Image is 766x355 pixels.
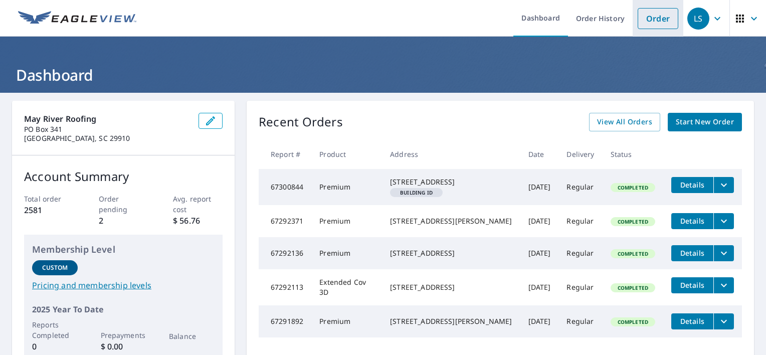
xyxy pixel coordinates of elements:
img: EV Logo [18,11,136,26]
button: detailsBtn-67291892 [671,313,713,329]
p: Recent Orders [259,113,343,131]
th: Date [520,139,559,169]
button: detailsBtn-67292136 [671,245,713,261]
th: Product [311,139,382,169]
span: Start New Order [676,116,734,128]
p: Account Summary [24,167,223,186]
a: Start New Order [668,113,742,131]
div: LS [687,8,709,30]
td: [DATE] [520,205,559,237]
td: Regular [558,205,602,237]
button: detailsBtn-67292113 [671,277,713,293]
p: 2 [99,215,148,227]
button: detailsBtn-67292371 [671,213,713,229]
div: [STREET_ADDRESS][PERSON_NAME] [390,316,512,326]
p: Reports Completed [32,319,78,340]
span: Completed [612,218,654,225]
p: Avg. report cost [173,194,223,215]
td: [DATE] [520,269,559,305]
td: [DATE] [520,305,559,337]
td: [DATE] [520,237,559,269]
button: filesDropdownBtn-67292136 [713,245,734,261]
p: Balance [169,331,215,341]
td: Premium [311,237,382,269]
span: Completed [612,184,654,191]
div: [STREET_ADDRESS][PERSON_NAME] [390,216,512,226]
p: Order pending [99,194,148,215]
span: Details [677,180,707,190]
p: May River Roofing [24,113,190,125]
p: PO Box 341 [24,125,190,134]
button: filesDropdownBtn-67292113 [713,277,734,293]
button: filesDropdownBtn-67292371 [713,213,734,229]
p: $ 56.76 [173,215,223,227]
td: Premium [311,205,382,237]
td: 67292371 [259,205,311,237]
td: 67300844 [259,169,311,205]
td: 67292136 [259,237,311,269]
a: Order [638,8,678,29]
th: Delivery [558,139,602,169]
span: Details [677,280,707,290]
span: Completed [612,250,654,257]
button: filesDropdownBtn-67291892 [713,313,734,329]
em: Building ID [400,190,433,195]
p: 0 [32,340,78,352]
p: $ 0.00 [101,340,146,352]
div: [STREET_ADDRESS] [390,248,512,258]
button: filesDropdownBtn-67300844 [713,177,734,193]
td: Premium [311,305,382,337]
td: [DATE] [520,169,559,205]
div: [STREET_ADDRESS] [390,177,512,187]
td: Regular [558,305,602,337]
span: Completed [612,284,654,291]
p: 2581 [24,204,74,216]
td: Regular [558,169,602,205]
td: Regular [558,269,602,305]
h1: Dashboard [12,65,754,85]
th: Address [382,139,520,169]
span: Details [677,316,707,326]
span: Details [677,248,707,258]
th: Report # [259,139,311,169]
td: 67292113 [259,269,311,305]
p: Membership Level [32,243,215,256]
span: View All Orders [597,116,652,128]
td: Extended Cov 3D [311,269,382,305]
td: Premium [311,169,382,205]
span: Completed [612,318,654,325]
div: [STREET_ADDRESS] [390,282,512,292]
th: Status [603,139,663,169]
p: [GEOGRAPHIC_DATA], SC 29910 [24,134,190,143]
td: Regular [558,237,602,269]
span: Details [677,216,707,226]
a: View All Orders [589,113,660,131]
p: Custom [42,263,68,272]
button: detailsBtn-67300844 [671,177,713,193]
p: Total order [24,194,74,204]
p: 2025 Year To Date [32,303,215,315]
td: 67291892 [259,305,311,337]
a: Pricing and membership levels [32,279,215,291]
p: Prepayments [101,330,146,340]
